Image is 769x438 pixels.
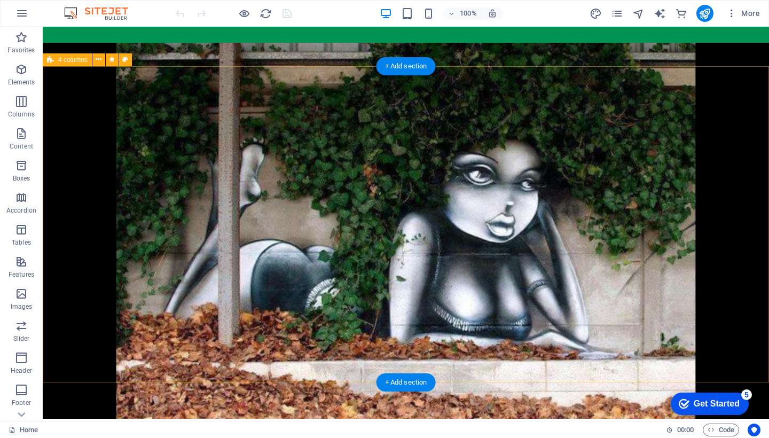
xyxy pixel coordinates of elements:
div: 5 [79,2,90,13]
img: Editor Logo [61,7,142,20]
a: Click to cancel selection. Double-click to open Pages [9,424,38,436]
button: Click here to leave preview mode and continue editing [238,7,250,20]
p: Content [10,142,33,151]
div: + Add section [376,57,436,75]
button: 100% [444,7,482,20]
p: Header [11,366,32,375]
p: Tables [12,238,31,247]
h6: Session time [666,424,694,436]
button: text_generator [654,7,666,20]
h6: 100% [460,7,477,20]
div: + Add section [376,373,436,392]
div: Get Started [32,12,77,21]
i: Publish [699,7,711,20]
button: pages [611,7,624,20]
span: : [685,426,686,434]
i: Pages (Ctrl+Alt+S) [611,7,623,20]
button: More [722,5,764,22]
button: Usercentrics [748,424,760,436]
button: design [590,7,602,20]
button: reload [259,7,272,20]
i: AI Writer [654,7,666,20]
i: Navigator [632,7,645,20]
p: Favorites [7,46,35,54]
p: Elements [8,78,35,87]
p: Slider [13,334,30,343]
button: publish [696,5,713,22]
p: Boxes [13,174,30,183]
i: On resize automatically adjust zoom level to fit chosen device. [488,9,497,18]
button: commerce [675,7,688,20]
p: Columns [8,110,35,119]
p: Accordion [6,206,36,215]
button: navigator [632,7,645,20]
i: Design (Ctrl+Alt+Y) [590,7,602,20]
p: Images [11,302,33,311]
button: Code [703,424,739,436]
span: 00 00 [677,424,694,436]
p: Features [9,270,34,279]
i: Commerce [675,7,687,20]
span: Code [708,424,734,436]
p: Footer [12,398,31,407]
i: Reload page [260,7,272,20]
span: More [726,8,760,19]
div: Get Started 5 items remaining, 0% complete [9,5,87,28]
span: 4 columns [58,57,88,63]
